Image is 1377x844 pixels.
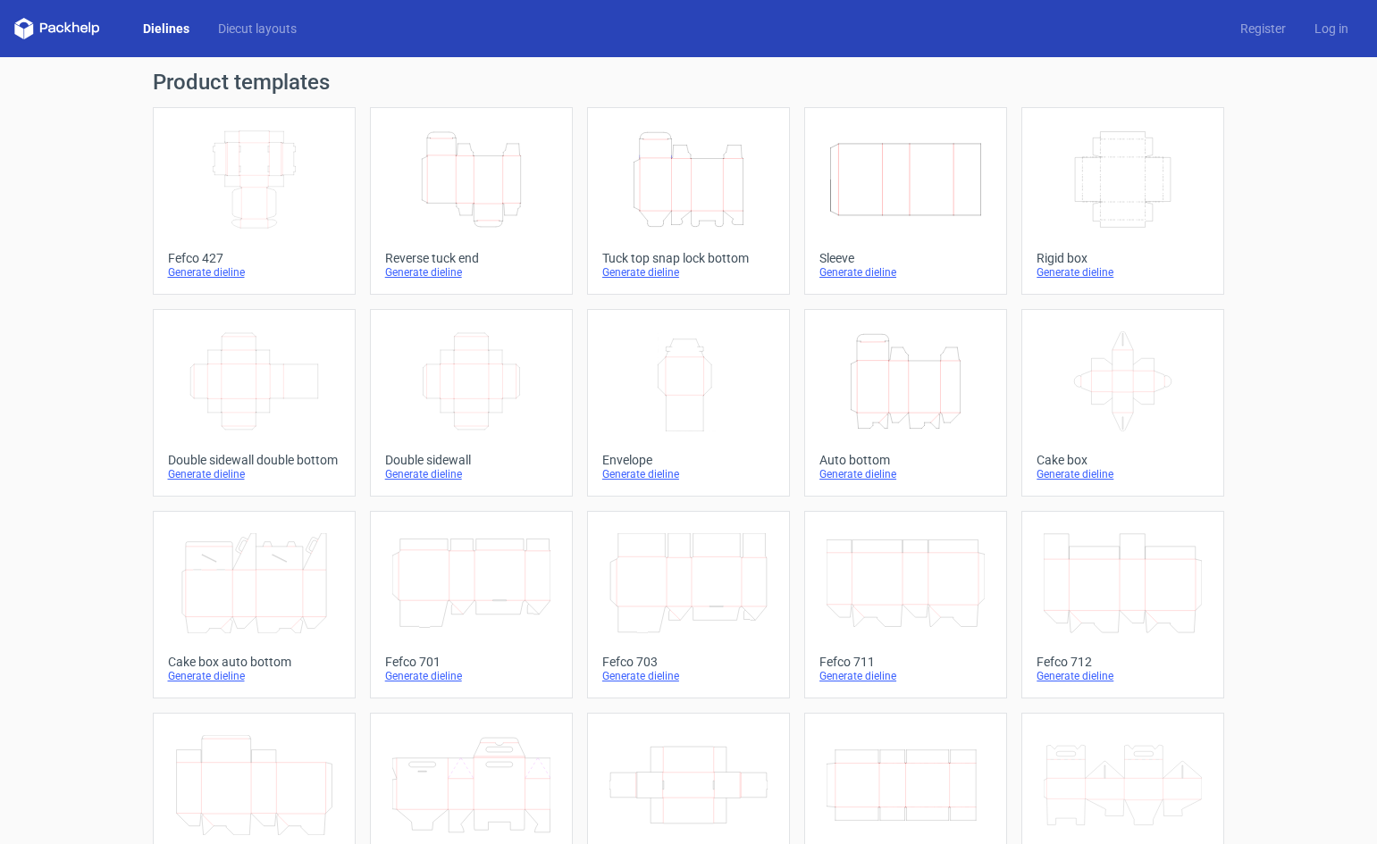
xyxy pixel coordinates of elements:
div: Double sidewall [385,453,558,467]
div: Fefco 703 [602,655,775,669]
div: Envelope [602,453,775,467]
div: Generate dieline [385,669,558,683]
a: Cake boxGenerate dieline [1021,309,1224,497]
div: Generate dieline [385,467,558,481]
div: Tuck top snap lock bottom [602,251,775,265]
a: Double sidewallGenerate dieline [370,309,573,497]
a: Cake box auto bottomGenerate dieline [153,511,356,698]
div: Fefco 712 [1037,655,1209,669]
div: Cake box [1037,453,1209,467]
a: Auto bottomGenerate dieline [804,309,1007,497]
a: Fefco 712Generate dieline [1021,511,1224,698]
a: Fefco 703Generate dieline [587,511,790,698]
a: Log in [1300,20,1363,38]
a: Fefco 427Generate dieline [153,107,356,295]
div: Cake box auto bottom [168,655,340,669]
div: Generate dieline [1037,669,1209,683]
a: Reverse tuck endGenerate dieline [370,107,573,295]
div: Auto bottom [819,453,992,467]
a: EnvelopeGenerate dieline [587,309,790,497]
div: Generate dieline [1037,265,1209,280]
div: Fefco 701 [385,655,558,669]
div: Generate dieline [168,265,340,280]
div: Fefco 427 [168,251,340,265]
div: Generate dieline [168,669,340,683]
div: Generate dieline [819,265,992,280]
div: Rigid box [1037,251,1209,265]
h1: Product templates [153,71,1225,93]
div: Sleeve [819,251,992,265]
div: Generate dieline [602,669,775,683]
div: Generate dieline [602,265,775,280]
div: Generate dieline [819,467,992,481]
div: Double sidewall double bottom [168,453,340,467]
a: SleeveGenerate dieline [804,107,1007,295]
a: Double sidewall double bottomGenerate dieline [153,309,356,497]
a: Diecut layouts [204,20,311,38]
div: Reverse tuck end [385,251,558,265]
div: Fefco 711 [819,655,992,669]
a: Dielines [129,20,204,38]
div: Generate dieline [819,669,992,683]
a: Rigid boxGenerate dieline [1021,107,1224,295]
a: Fefco 711Generate dieline [804,511,1007,698]
div: Generate dieline [385,265,558,280]
div: Generate dieline [1037,467,1209,481]
a: Tuck top snap lock bottomGenerate dieline [587,107,790,295]
a: Fefco 701Generate dieline [370,511,573,698]
div: Generate dieline [168,467,340,481]
div: Generate dieline [602,467,775,481]
a: Register [1226,20,1300,38]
